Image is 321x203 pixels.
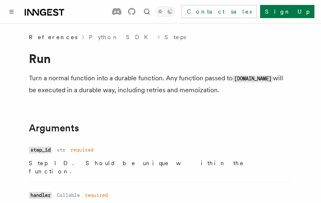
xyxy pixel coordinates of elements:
button: Toggle dark mode [155,7,175,16]
a: Contact sales [181,5,257,18]
code: [DOMAIN_NAME] [233,75,273,82]
button: Toggle navigation [7,7,16,16]
h1: Run [29,51,292,66]
dd: required [85,192,108,198]
code: handler [29,192,52,199]
p: Step ID. Should be unique within the function. [29,159,292,175]
code: step_id [29,147,52,154]
a: Arguments [29,122,79,134]
a: Sign Up [260,5,314,18]
dd: Callable [57,192,80,198]
span: References [29,33,77,41]
a: Steps [165,33,186,41]
p: Turn a normal function into a durable function. Any function passed to will be executed in a dura... [29,72,292,96]
a: Python SDK [89,33,153,41]
button: Find something... [142,7,152,16]
dd: str [57,147,65,153]
dd: required [70,147,93,153]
